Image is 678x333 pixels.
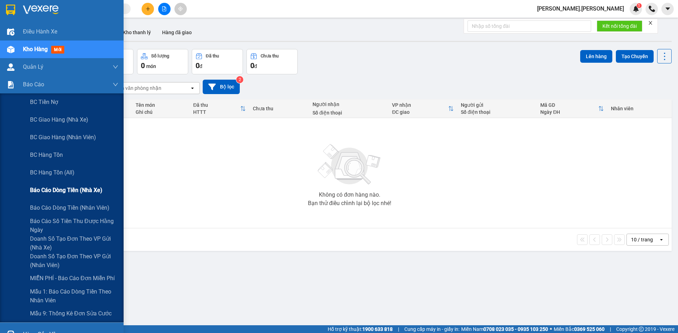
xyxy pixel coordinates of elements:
button: aim [174,3,187,15]
span: Báo cáo số tiền thu được hằng ngày [30,217,118,234]
span: close [648,20,653,25]
span: Kho hàng [23,46,48,53]
span: aim [178,6,183,11]
span: 1 [638,3,640,8]
span: Mẫu 9: Thống kê đơn sửa cước [30,309,112,318]
strong: 0708 023 035 - 0935 103 250 [483,326,548,332]
div: Tên món [136,102,186,108]
div: Ngày ĐH [540,109,598,115]
div: 10 / trang [631,236,653,243]
span: Quản Lý [23,62,43,71]
div: VP nhận [392,102,448,108]
span: mới [51,46,64,54]
div: ĐC giao [392,109,448,115]
span: MIỄN PHÍ - Báo cáo đơn miễn phí [30,274,115,283]
div: Chưa thu [261,54,279,58]
span: BC giao hàng (nhà xe) [30,115,88,124]
span: BC hàng tồn (all) [30,168,75,177]
svg: open [190,85,195,91]
span: Hỗ trợ kỹ thuật: [328,325,393,333]
sup: 1 [637,3,642,8]
span: BC giao hàng (nhân viên) [30,133,96,142]
div: HTTT [193,109,240,115]
span: món [146,63,156,69]
div: Nhân viên [611,106,668,111]
div: Số điện thoại [461,109,533,115]
span: Báo cáo [23,80,44,89]
img: warehouse-icon [7,28,14,36]
span: Báo cáo dòng tiền (nhân viên) [30,203,109,212]
button: file-add [158,3,171,15]
button: Kết nối tổng đài [597,20,642,32]
strong: 1900 633 818 [362,326,393,332]
span: BC hàng tồn [30,150,63,159]
span: copyright [639,327,644,332]
th: Toggle SortBy [537,99,607,118]
button: Đã thu0đ [192,49,243,74]
span: | [398,325,399,333]
div: Người gửi [461,102,533,108]
div: Đã thu [193,102,240,108]
span: down [113,64,118,70]
div: Không có đơn hàng nào. [319,192,380,198]
sup: 2 [236,76,243,83]
button: Hàng đã giao [156,24,197,41]
span: Điều hành xe [23,27,57,36]
img: svg+xml;base64,PHN2ZyBjbGFzcz0ibGlzdC1wbHVnX19zdmciIHhtbG5zPSJodHRwOi8vd3d3LnczLm9yZy8yMDAwL3N2Zy... [314,140,385,189]
span: ⚪️ [550,328,552,331]
img: solution-icon [7,81,14,88]
div: Người nhận [313,101,385,107]
span: Kết nối tổng đài [602,22,637,30]
img: warehouse-icon [7,63,14,71]
button: Số lượng0món [137,49,188,74]
div: Số điện thoại [313,110,385,116]
button: Chưa thu0đ [246,49,298,74]
span: Doanh số tạo đơn theo VP gửi (nhân viên) [30,252,118,270]
input: Nhập số tổng đài [468,20,591,32]
div: Mã GD [540,102,598,108]
button: Bộ lọc [203,80,240,94]
span: 0 [250,61,254,70]
span: Miền Bắc [554,325,605,333]
span: đ [200,63,202,69]
span: Miền Nam [461,325,548,333]
svg: open [659,237,664,242]
span: Mẫu 1: Báo cáo dòng tiền theo nhân viên [30,287,118,305]
span: Doanh số tạo đơn theo VP gửi (nhà xe) [30,234,118,252]
button: Kho thanh lý [117,24,156,41]
span: [PERSON_NAME].[PERSON_NAME] [531,4,630,13]
span: 0 [141,61,145,70]
span: 0 [196,61,200,70]
div: Chọn văn phòng nhận [113,85,161,92]
img: icon-new-feature [633,6,639,12]
button: caret-down [661,3,674,15]
img: phone-icon [649,6,655,12]
span: Cung cấp máy in - giấy in: [404,325,459,333]
div: Chưa thu [253,106,305,111]
button: Lên hàng [580,50,612,63]
span: BC Tiền Nợ [30,98,58,106]
div: Đã thu [206,54,219,58]
div: Ghi chú [136,109,186,115]
button: plus [142,3,154,15]
strong: 0369 525 060 [574,326,605,332]
span: file-add [162,6,167,11]
span: Báo cáo dòng tiền (nhà xe) [30,186,102,195]
span: đ [254,63,257,69]
th: Toggle SortBy [190,99,249,118]
div: Số lượng [151,54,169,58]
th: Toggle SortBy [388,99,457,118]
span: down [113,82,118,87]
span: caret-down [665,6,671,12]
span: plus [145,6,150,11]
img: logo-vxr [6,5,15,15]
div: Bạn thử điều chỉnh lại bộ lọc nhé! [308,201,391,206]
button: Tạo Chuyến [616,50,654,63]
span: | [610,325,611,333]
img: warehouse-icon [7,46,14,53]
